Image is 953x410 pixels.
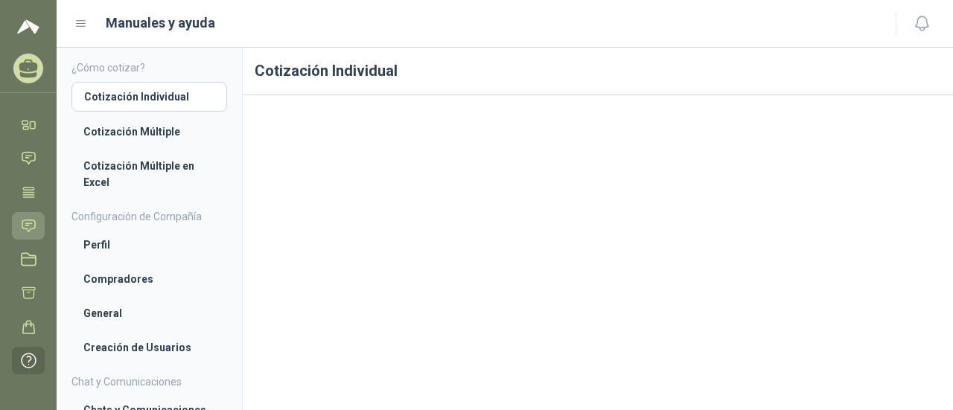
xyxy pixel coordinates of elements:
li: Cotización Múltiple [83,124,215,140]
li: Cotización Múltiple en Excel [83,158,215,190]
a: Cotización Múltiple [71,118,227,146]
a: Compradores [71,265,227,293]
a: General [71,299,227,327]
li: Compradores [83,271,215,287]
img: Logo peakr [17,18,39,36]
h1: Manuales y ayuda [106,13,215,33]
li: General [83,305,215,321]
a: Creación de Usuarios [71,333,227,362]
li: Creación de Usuarios [83,339,215,356]
a: Perfil [71,231,227,259]
h4: ¿Cómo cotizar? [71,60,227,76]
h1: Cotización Individual [243,48,953,95]
h4: Chat y Comunicaciones [71,374,227,390]
li: Perfil [83,237,215,253]
a: Cotización Múltiple en Excel [71,152,227,196]
li: Cotización Individual [84,89,214,105]
h4: Configuración de Compañía [71,208,227,225]
a: Cotización Individual [71,82,227,112]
